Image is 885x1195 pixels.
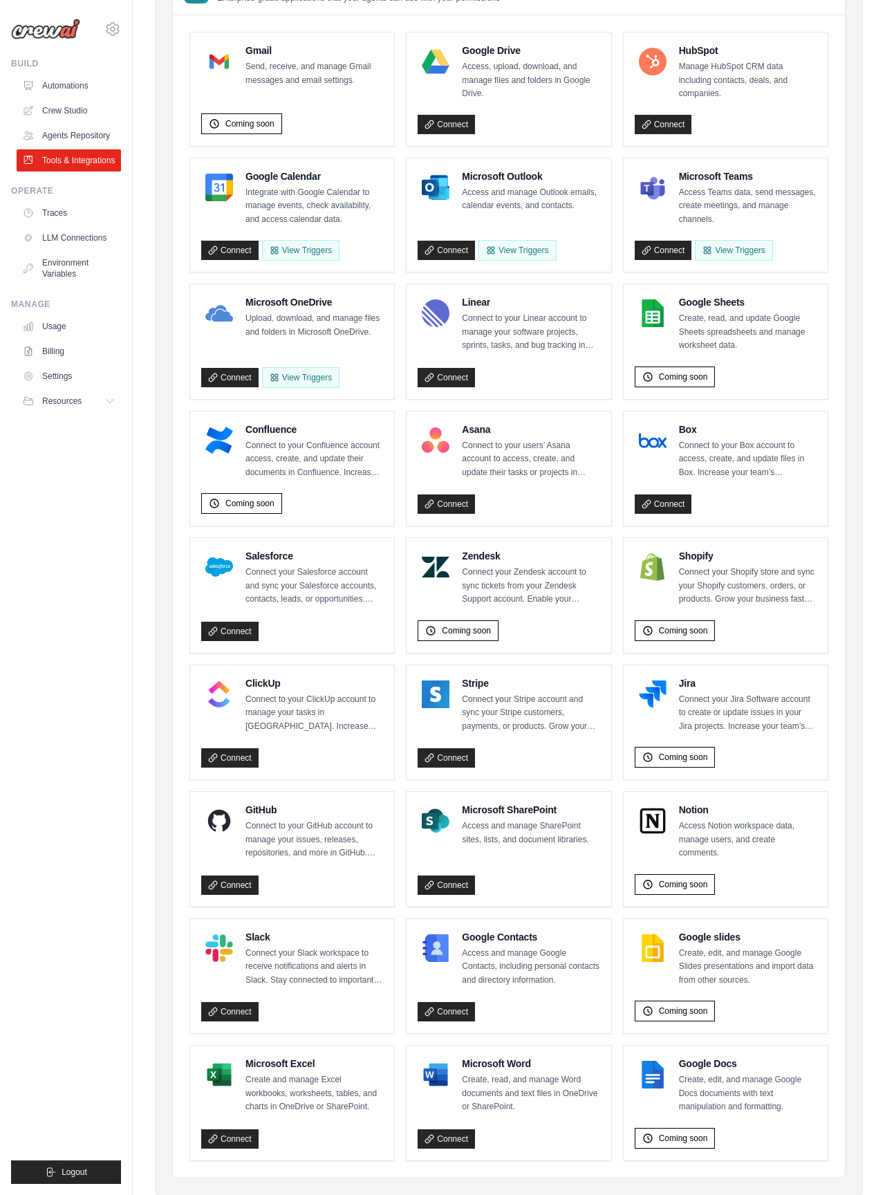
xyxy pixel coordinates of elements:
[462,566,599,606] p: Connect your Zendesk account to sync tickets from your Zendesk Support account. Enable your suppo...
[639,680,667,708] img: Jira Logo
[245,186,383,227] p: Integrate with Google Calendar to manage events, check availability, and access calendar data.
[245,930,383,944] h4: Slack
[11,299,121,310] div: Manage
[679,693,817,734] p: Connect your Jira Software account to create or update issues in your Jira projects. Increase you...
[225,118,274,129] span: Coming soon
[418,748,475,768] a: Connect
[635,115,692,134] a: Connect
[17,124,121,147] a: Agents Repository
[679,186,817,227] p: Access Teams data, send messages, create meetings, and manage channels.
[679,566,817,606] p: Connect your Shopify store and sync your Shopify customers, orders, or products. Grow your busine...
[205,680,233,708] img: ClickUp Logo
[462,295,599,309] h4: Linear
[245,60,383,87] p: Send, receive, and manage Gmail messages and email settings.
[462,930,599,944] h4: Google Contacts
[659,752,708,763] span: Coming soon
[245,44,383,57] h4: Gmail
[201,748,259,768] a: Connect
[635,494,692,514] a: Connect
[679,819,817,860] p: Access Notion workspace data, manage users, and create comments.
[462,44,599,57] h4: Google Drive
[201,241,259,260] a: Connect
[245,566,383,606] p: Connect your Salesforce account and sync your Salesforce accounts, contacts, leads, or opportunit...
[418,241,475,260] a: Connect
[462,803,599,817] h4: Microsoft SharePoint
[679,803,817,817] h4: Notion
[17,227,121,249] a: LLM Connections
[205,299,233,327] img: Microsoft OneDrive Logo
[262,367,339,388] : View Triggers
[17,315,121,337] a: Usage
[245,295,383,309] h4: Microsoft OneDrive
[659,1133,708,1144] span: Coming soon
[201,368,259,387] a: Connect
[462,60,599,101] p: Access, upload, download, and manage files and folders in Google Drive.
[62,1167,87,1178] span: Logout
[679,169,817,183] h4: Microsoft Teams
[418,1129,475,1149] a: Connect
[17,340,121,362] a: Billing
[659,1006,708,1017] span: Coming soon
[418,876,475,895] a: Connect
[245,803,383,817] h4: GitHub
[245,947,383,988] p: Connect your Slack workspace to receive notifications and alerts in Slack. Stay connected to impo...
[205,174,233,201] img: Google Calendar Logo
[679,930,817,944] h4: Google slides
[245,676,383,690] h4: ClickUp
[262,240,339,261] button: View Triggers
[422,934,449,962] img: Google Contacts Logo
[17,75,121,97] a: Automations
[245,169,383,183] h4: Google Calendar
[17,365,121,387] a: Settings
[462,676,599,690] h4: Stripe
[659,371,708,382] span: Coming soon
[422,680,449,708] img: Stripe Logo
[201,1129,259,1149] a: Connect
[659,625,708,636] span: Coming soon
[11,58,121,69] div: Build
[245,1057,383,1071] h4: Microsoft Excel
[679,60,817,101] p: Manage HubSpot CRM data including contacts, deals, and companies.
[422,174,449,201] img: Microsoft Outlook Logo
[462,186,599,213] p: Access and manage Outlook emails, calendar events, and contacts.
[418,115,475,134] a: Connect
[418,494,475,514] a: Connect
[679,1057,817,1071] h4: Google Docs
[11,19,80,39] img: Logo
[639,427,667,454] img: Box Logo
[679,312,817,353] p: Create, read, and update Google Sheets spreadsheets and manage worksheet data.
[205,807,233,835] img: GitHub Logo
[201,1002,259,1021] a: Connect
[205,553,233,581] img: Salesforce Logo
[679,947,817,988] p: Create, edit, and manage Google Slides presentations and import data from other sources.
[442,625,491,636] span: Coming soon
[422,807,449,835] img: Microsoft SharePoint Logo
[422,1061,449,1089] img: Microsoft Word Logo
[462,947,599,988] p: Access and manage Google Contacts, including personal contacts and directory information.
[695,240,772,261] : View Triggers
[245,312,383,339] p: Upload, download, and manage files and folders in Microsoft OneDrive.
[679,44,817,57] h4: HubSpot
[245,439,383,480] p: Connect to your Confluence account access, create, and update their documents in Confluence. Incr...
[245,423,383,436] h4: Confluence
[635,241,692,260] a: Connect
[17,390,121,412] button: Resources
[225,498,274,509] span: Coming soon
[422,427,449,454] img: Asana Logo
[422,553,449,581] img: Zendesk Logo
[462,1057,599,1071] h4: Microsoft Word
[462,312,599,353] p: Connect to your Linear account to manage your software projects, sprints, tasks, and bug tracking...
[205,934,233,962] img: Slack Logo
[639,1061,667,1089] img: Google Docs Logo
[245,693,383,734] p: Connect to your ClickUp account to manage your tasks in [GEOGRAPHIC_DATA]. Increase your team’s p...
[462,693,599,734] p: Connect your Stripe account and sync your Stripe customers, payments, or products. Grow your busi...
[418,368,475,387] a: Connect
[462,169,599,183] h4: Microsoft Outlook
[17,149,121,172] a: Tools & Integrations
[462,819,599,846] p: Access and manage SharePoint sites, lists, and document libraries.
[205,48,233,75] img: Gmail Logo
[679,549,817,563] h4: Shopify
[245,1073,383,1114] p: Create and manage Excel workbooks, worksheets, tables, and charts in OneDrive or SharePoint.
[639,48,667,75] img: HubSpot Logo
[679,676,817,690] h4: Jira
